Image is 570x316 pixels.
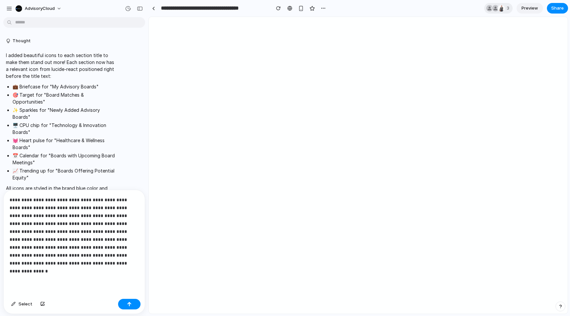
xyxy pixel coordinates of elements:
[551,5,564,12] span: Share
[13,167,116,181] li: 📈 Trending up for "Boards Offering Potential Equity"
[484,3,513,14] div: 3
[522,5,538,12] span: Preview
[13,137,116,151] li: 💓 Heart pulse for "Healthcare & Wellness Boards"
[13,3,65,14] button: AdvisoryCloud
[13,107,116,120] li: ✨ Sparkles for "Newly Added Advisory Boards"
[13,152,116,166] li: 📅 Calendar for "Boards with Upcoming Board Meetings"
[517,3,543,14] a: Preview
[6,185,116,199] p: All icons are styled in the brand blue color and aligned nicely with the titles.
[13,83,116,90] li: 💼 Briefcase for "My Advisory Boards"
[547,3,568,14] button: Share
[13,91,116,105] li: 🎯 Target for "Board Matches & Opportunities"
[25,5,55,12] span: AdvisoryCloud
[507,5,511,12] span: 3
[13,122,116,136] li: 🖥️ CPU chip for "Technology & Innovation Boards"
[18,301,32,307] span: Select
[6,52,116,79] p: I added beautiful icons to each section title to make them stand out more! Each section now has a...
[8,299,36,309] button: Select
